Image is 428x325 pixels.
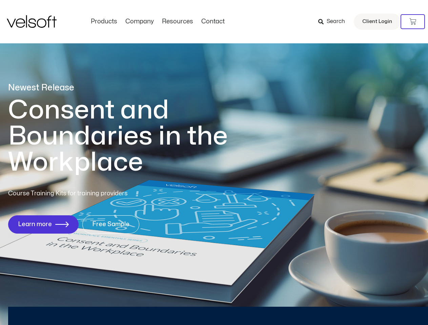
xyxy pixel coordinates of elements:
[327,17,345,26] span: Search
[354,14,401,30] a: Client Login
[87,18,229,25] nav: Menu
[197,18,229,25] a: ContactMenu Toggle
[158,18,197,25] a: ResourcesMenu Toggle
[8,189,177,198] p: Course Training Kits for training providers
[8,215,79,234] a: Learn more
[318,16,350,27] a: Search
[362,17,392,26] span: Client Login
[8,97,256,175] h1: Consent and Boundaries in the Workplace
[121,18,158,25] a: CompanyMenu Toggle
[7,15,57,28] img: Velsoft Training Materials
[8,82,256,94] p: Newest Release
[82,215,139,234] a: Free Sample
[18,221,52,228] span: Learn more
[92,221,129,228] span: Free Sample
[87,18,121,25] a: ProductsMenu Toggle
